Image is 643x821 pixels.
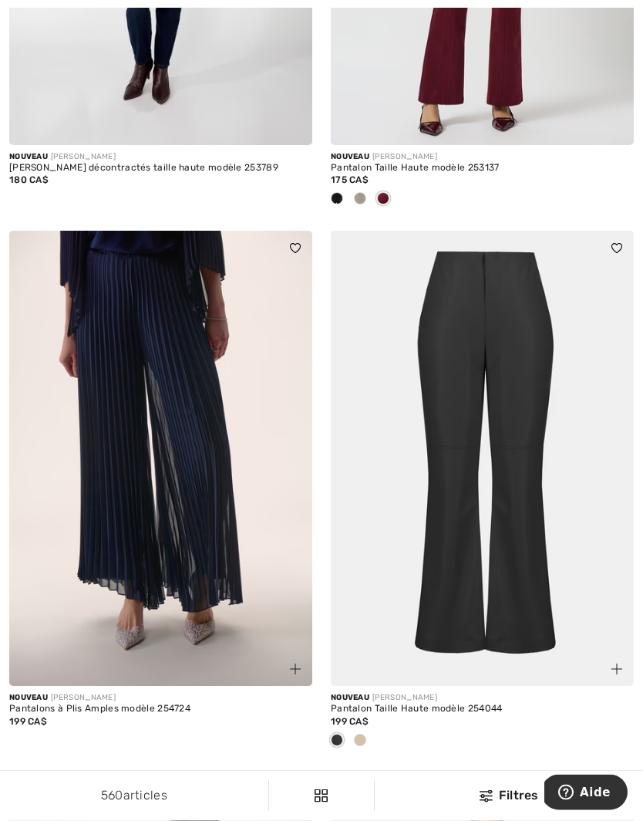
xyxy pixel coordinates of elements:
span: 199 CA$ [9,717,47,728]
span: 180 CA$ [9,175,49,186]
span: 560 [101,788,123,802]
div: Pantalon Taille Haute modèle 254044 [331,704,634,715]
img: plus_v2.svg [290,664,301,675]
div: Black [325,729,348,755]
img: Pantalons à Plis Amples modèle 254724. Bleu Nuit [9,231,312,687]
span: 199 CA$ [331,717,369,728]
div: Moonstone [348,188,372,213]
img: Pantalon Taille Haute modèle 254044. Noir [331,231,634,687]
div: Pantalon Taille Haute modèle 253137 [331,164,634,174]
div: Black [325,188,348,213]
img: heart_black_full.svg [611,244,622,253]
div: [PERSON_NAME] décontractés taille haute modèle 253789 [9,164,312,174]
div: Fawn [348,729,372,755]
span: Nouveau [9,694,48,703]
span: Nouveau [331,153,369,162]
img: Filtres [480,790,493,802]
div: [PERSON_NAME] [9,152,312,164]
div: [PERSON_NAME] [331,152,634,164]
div: Filtres [384,786,634,805]
div: [PERSON_NAME] [331,693,634,704]
div: Pantalons à Plis Amples modèle 254724 [9,704,312,715]
img: heart_black_full.svg [290,244,301,253]
span: 175 CA$ [331,175,369,186]
span: Nouveau [9,153,48,162]
iframe: Ouvre un widget dans lequel vous pouvez trouver plus d’informations [544,775,628,813]
img: Filtres [315,789,328,802]
div: [PERSON_NAME] [9,693,312,704]
div: Merlot [372,188,395,213]
img: plus_v2.svg [611,664,622,675]
span: Nouveau [331,694,369,703]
